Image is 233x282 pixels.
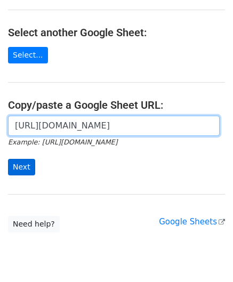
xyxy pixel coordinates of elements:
a: Need help? [8,216,60,232]
iframe: Chat Widget [180,231,233,282]
a: Select... [8,47,48,63]
h4: Select another Google Sheet: [8,26,225,39]
input: Paste your Google Sheet URL here [8,116,220,136]
a: Google Sheets [159,217,225,227]
input: Next [8,159,35,175]
h4: Copy/paste a Google Sheet URL: [8,99,225,111]
small: Example: [URL][DOMAIN_NAME] [8,138,117,146]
